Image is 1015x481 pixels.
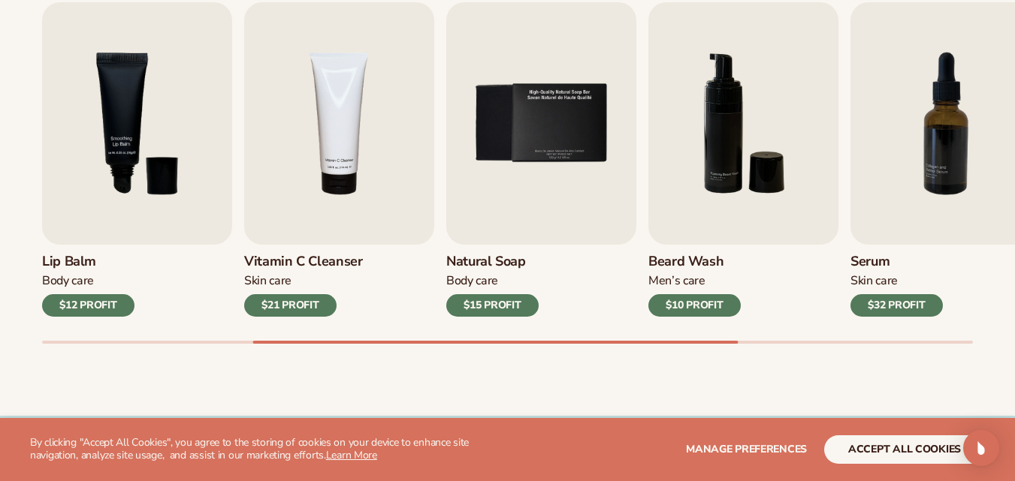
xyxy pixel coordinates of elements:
[850,294,943,317] div: $32 PROFIT
[850,273,943,289] div: Skin Care
[446,2,636,317] a: 5 / 9
[244,254,363,270] h3: Vitamin C Cleanser
[850,254,943,270] h3: Serum
[446,273,539,289] div: Body Care
[42,273,134,289] div: Body Care
[446,254,539,270] h3: Natural Soap
[648,254,741,270] h3: Beard Wash
[446,294,539,317] div: $15 PROFIT
[42,294,134,317] div: $12 PROFIT
[686,442,807,456] span: Manage preferences
[244,273,363,289] div: Skin Care
[824,435,985,464] button: accept all cookies
[648,2,838,317] a: 6 / 9
[42,254,134,270] h3: Lip Balm
[648,273,741,289] div: Men’s Care
[244,294,337,317] div: $21 PROFIT
[30,437,501,462] p: By clicking "Accept All Cookies", you agree to the storing of cookies on your device to enhance s...
[244,2,434,317] a: 4 / 9
[42,2,232,317] a: 3 / 9
[648,294,741,317] div: $10 PROFIT
[686,435,807,464] button: Manage preferences
[963,430,999,466] div: Open Intercom Messenger
[326,448,377,462] a: Learn More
